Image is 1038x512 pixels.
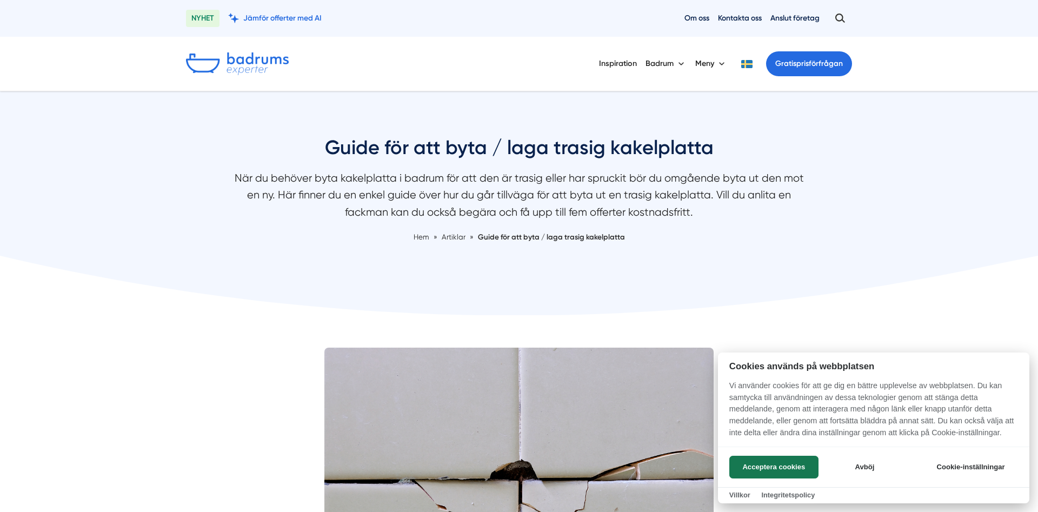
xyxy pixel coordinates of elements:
button: Avböj [822,456,908,478]
button: Cookie-inställningar [923,456,1018,478]
a: Villkor [729,491,750,499]
button: Acceptera cookies [729,456,819,478]
h2: Cookies används på webbplatsen [718,361,1029,371]
p: Vi använder cookies för att ge dig en bättre upplevelse av webbplatsen. Du kan samtycka till anvä... [718,380,1029,446]
a: Integritetspolicy [761,491,815,499]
